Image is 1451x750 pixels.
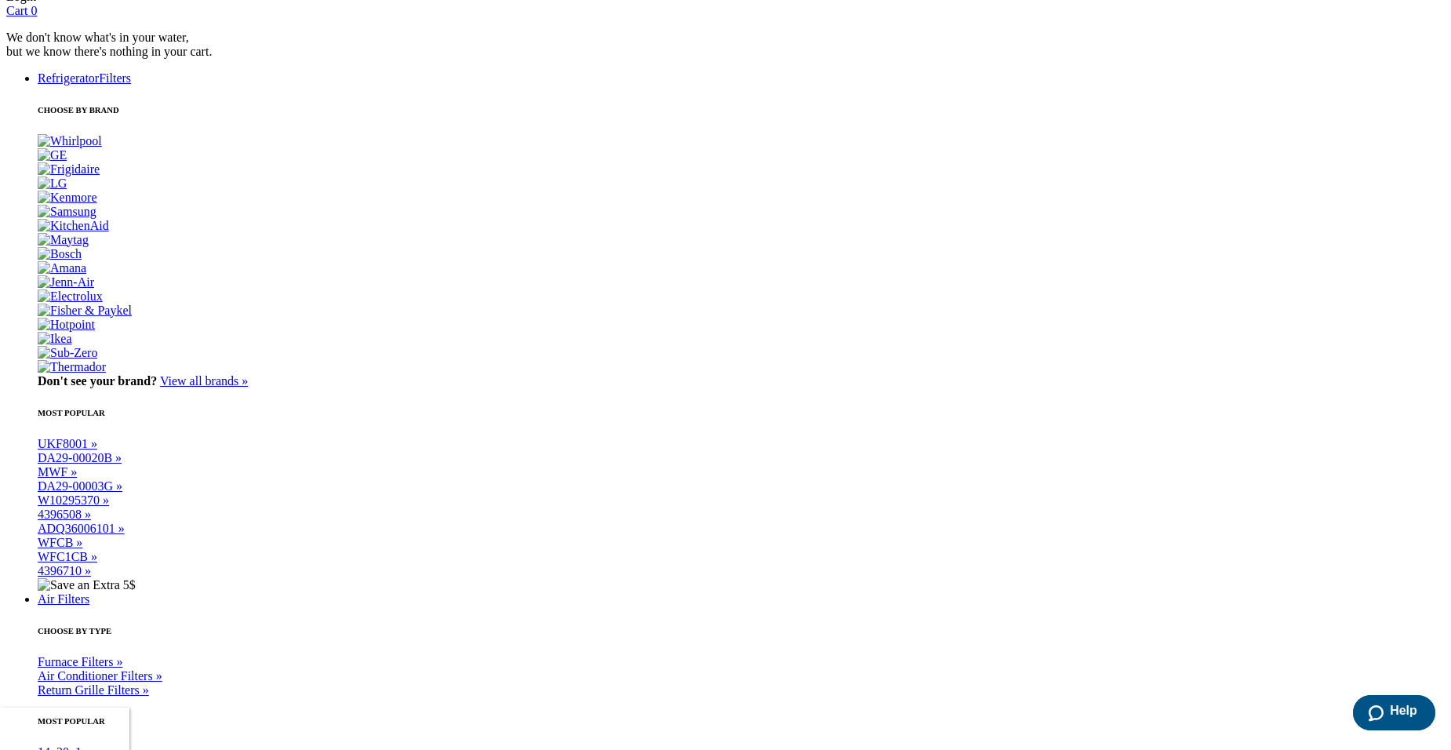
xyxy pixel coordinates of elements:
span: Cart [6,4,28,17]
img: Whirlpool [38,134,102,148]
span: Filters [99,71,131,85]
a: DA29-00003G » [38,479,122,493]
a: 4396508 » [38,508,91,521]
a: Return Grille Filters » [38,683,149,697]
a: W10295370 » [38,493,109,507]
img: Fisher & Paykel [38,304,132,318]
span: 0 [31,4,38,17]
img: Bosch [38,247,82,261]
img: Thermador [38,360,106,374]
a: WFCB » [38,536,82,549]
img: Ikea [38,332,72,346]
a: Air Conditioner Filters » [38,669,162,683]
a: Cart 0 [6,4,38,17]
h6: CHOOSE BY BRAND [38,105,1445,115]
img: Save an Extra 5$ [38,578,136,592]
strong: Don't see your brand? [38,374,157,388]
img: Samsung [38,205,96,219]
img: GE [38,148,67,162]
img: KitchenAid [38,219,109,233]
img: Maytag [38,233,89,247]
a: DA29-00020B » [38,451,122,464]
a: MWF » [38,465,77,479]
h6: CHOOSE BY TYPE [38,626,1445,635]
h6: MOST POPULAR [38,408,1445,417]
img: Kenmore [38,191,97,205]
a: ADQ36006101 » [38,522,125,535]
img: Sub-Zero [38,346,97,360]
a: 4396710 » [38,564,91,577]
a: Air Filters [38,592,89,606]
a: WFC1CB » [38,550,97,563]
a: UKF8001 » [38,437,97,450]
p: We don't know what's in your water, but we know there's nothing in your cart. [6,31,1445,59]
img: Amana [38,261,86,275]
h6: MOST POPULAR [38,716,1445,726]
img: Electrolux [38,289,103,304]
button: Launch Help Chat Window [1353,695,1435,730]
img: Frigidaire [38,162,100,177]
img: Jenn-Air [38,275,94,289]
a: View all brands » [160,374,248,388]
a: Furnace Filters » [38,655,122,668]
a: RefrigeratorFilters [38,71,131,85]
img: LG [38,177,67,191]
img: Hotpoint [38,318,95,332]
